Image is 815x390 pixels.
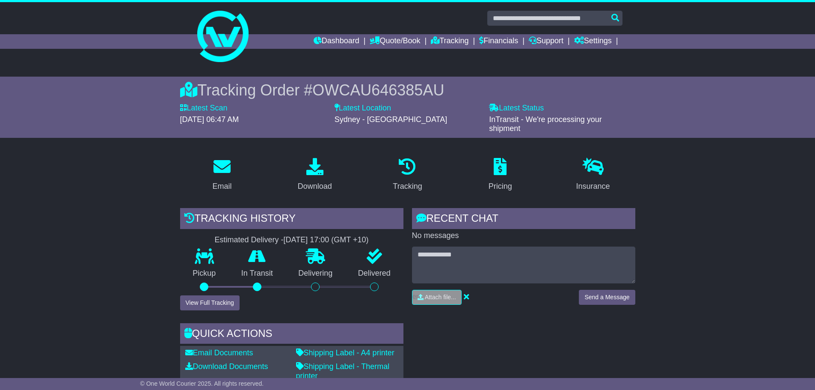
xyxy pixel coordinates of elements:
span: [DATE] 06:47 AM [180,115,239,124]
div: Tracking Order # [180,81,635,99]
div: Email [212,181,231,192]
span: OWCAU646385AU [312,81,444,99]
label: Latest Scan [180,104,228,113]
p: Pickup [180,269,229,278]
a: Download [292,155,338,195]
a: Settings [574,34,612,49]
p: No messages [412,231,635,241]
button: View Full Tracking [180,295,240,310]
label: Latest Status [489,104,544,113]
span: InTransit - We're processing your shipment [489,115,602,133]
span: © One World Courier 2025. All rights reserved. [140,380,264,387]
label: Latest Location [335,104,391,113]
a: Email [207,155,237,195]
div: RECENT CHAT [412,208,635,231]
div: Tracking history [180,208,403,231]
a: Tracking [431,34,468,49]
div: [DATE] 17:00 (GMT +10) [284,235,369,245]
div: Quick Actions [180,323,403,346]
a: Shipping Label - A4 printer [296,348,394,357]
span: Sydney - [GEOGRAPHIC_DATA] [335,115,447,124]
p: Delivered [345,269,403,278]
div: Pricing [489,181,512,192]
a: Financials [479,34,518,49]
a: Quote/Book [370,34,420,49]
a: Shipping Label - Thermal printer [296,362,390,380]
a: Support [529,34,563,49]
a: Download Documents [185,362,268,371]
a: Email Documents [185,348,253,357]
a: Tracking [387,155,427,195]
button: Send a Message [579,290,635,305]
a: Insurance [571,155,616,195]
div: Download [298,181,332,192]
div: Tracking [393,181,422,192]
a: Dashboard [314,34,359,49]
div: Estimated Delivery - [180,235,403,245]
p: In Transit [228,269,286,278]
p: Delivering [286,269,346,278]
a: Pricing [483,155,518,195]
div: Insurance [576,181,610,192]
